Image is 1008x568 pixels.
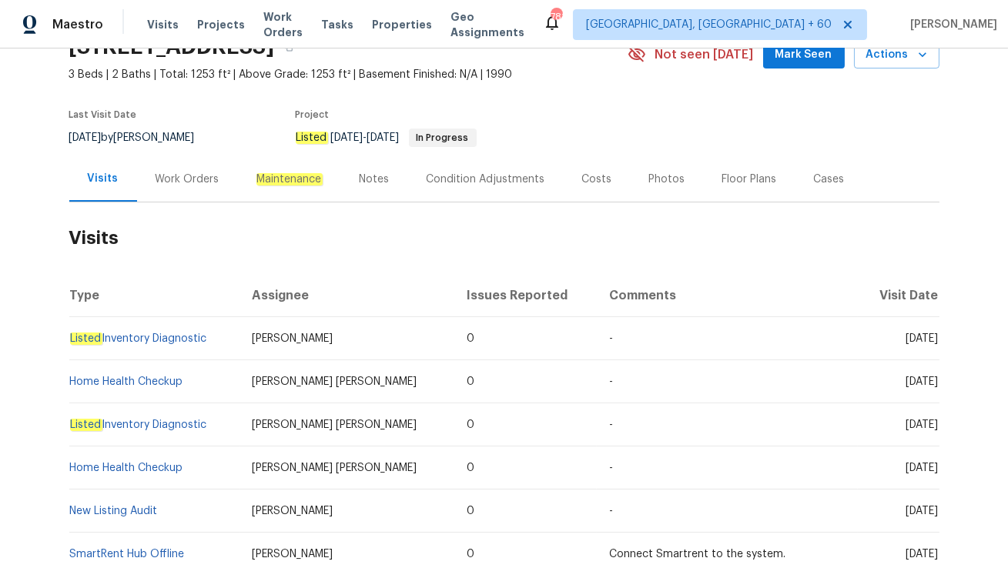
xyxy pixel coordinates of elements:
[252,376,417,387] span: [PERSON_NAME] [PERSON_NAME]
[609,419,613,430] span: -
[906,549,939,560] span: [DATE]
[586,17,832,32] span: [GEOGRAPHIC_DATA], [GEOGRAPHIC_DATA] + 60
[582,172,612,187] div: Costs
[70,419,102,431] em: Listed
[854,41,939,69] button: Actions
[609,506,613,516] span: -
[551,9,561,25] div: 781
[69,67,628,82] span: 3 Beds | 2 Baths | Total: 1253 ft² | Above Grade: 1253 ft² | Basement Finished: N/A | 1990
[372,17,432,32] span: Properties
[331,132,363,143] span: [DATE]
[814,172,845,187] div: Cases
[609,549,785,560] span: Connect Smartrent to the system.
[70,463,183,473] a: Home Health Checkup
[197,17,245,32] span: Projects
[252,463,417,473] span: [PERSON_NAME] [PERSON_NAME]
[70,332,207,345] a: ListedInventory Diagnostic
[467,419,474,430] span: 0
[256,173,323,185] em: Maintenance
[263,9,303,40] span: Work Orders
[467,506,474,516] span: 0
[69,132,102,143] span: [DATE]
[70,549,185,560] a: SmartRent Hub Offline
[69,39,275,55] h2: [STREET_ADDRESS]
[467,463,474,473] span: 0
[722,172,777,187] div: Floor Plans
[88,171,119,186] div: Visits
[52,17,103,32] span: Maestro
[649,172,685,187] div: Photos
[609,333,613,344] span: -
[147,17,179,32] span: Visits
[69,202,939,274] h2: Visits
[367,132,400,143] span: [DATE]
[609,463,613,473] span: -
[70,376,183,387] a: Home Health Checkup
[252,506,333,516] span: [PERSON_NAME]
[69,274,239,317] th: Type
[906,463,939,473] span: [DATE]
[252,549,333,560] span: [PERSON_NAME]
[360,172,390,187] div: Notes
[906,376,939,387] span: [DATE]
[858,274,939,317] th: Visit Date
[763,41,845,69] button: Mark Seen
[906,419,939,430] span: [DATE]
[609,376,613,387] span: -
[467,549,474,560] span: 0
[904,17,997,32] span: [PERSON_NAME]
[321,19,353,30] span: Tasks
[156,172,219,187] div: Work Orders
[906,506,939,516] span: [DATE]
[467,333,474,344] span: 0
[450,9,524,40] span: Geo Assignments
[296,110,330,119] span: Project
[866,45,927,65] span: Actions
[296,132,328,144] em: Listed
[655,47,754,62] span: Not seen [DATE]
[70,506,158,516] a: New Listing Audit
[331,132,400,143] span: -
[410,133,475,142] span: In Progress
[597,274,858,317] th: Comments
[454,274,597,317] th: Issues Reported
[775,45,832,65] span: Mark Seen
[70,332,102,345] em: Listed
[906,333,939,344] span: [DATE]
[252,419,417,430] span: [PERSON_NAME] [PERSON_NAME]
[239,274,454,317] th: Assignee
[427,172,545,187] div: Condition Adjustments
[467,376,474,387] span: 0
[252,333,333,344] span: [PERSON_NAME]
[70,419,207,431] a: ListedInventory Diagnostic
[69,110,137,119] span: Last Visit Date
[69,129,213,147] div: by [PERSON_NAME]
